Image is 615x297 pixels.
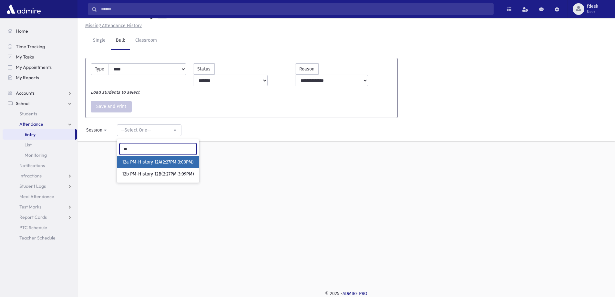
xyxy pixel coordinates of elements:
span: School [16,101,29,106]
span: My Tasks [16,54,34,60]
span: Entry [25,132,36,137]
span: Attendance [19,121,43,127]
a: Infractions [3,171,77,181]
a: Meal Attendance [3,191,77,202]
a: Attendance [3,119,77,129]
a: Test Marks [3,202,77,212]
span: Monitoring [25,152,47,158]
input: Search [97,3,493,15]
a: Home [3,26,77,36]
span: Home [16,28,28,34]
div: Session [86,127,102,133]
button: --Select One-- [117,124,181,136]
a: My Tasks [3,52,77,62]
span: PTC Schedule [19,225,47,230]
span: Infractions [19,173,42,179]
span: Accounts [16,90,35,96]
span: Meal Attendance [19,194,54,199]
span: Notifications [19,163,45,168]
span: Student Logs [19,183,46,189]
button: Session [82,124,112,136]
a: Notifications [3,160,77,171]
a: Time Tracking [3,41,77,52]
a: My Appointments [3,62,77,72]
a: Student Logs [3,181,77,191]
u: Missing Attendance History [85,23,142,28]
a: Students [3,109,77,119]
a: My Reports [3,72,77,83]
span: User [587,9,598,14]
a: Report Cards [3,212,77,222]
div: --Select One-- [121,127,172,133]
label: Reason [295,63,319,75]
a: Teacher Schedule [3,233,77,243]
span: 12b PM-History 12B(2:27PM-3:09PM) [122,171,194,177]
img: AdmirePro [5,3,42,16]
div: Load students to select [87,89,395,96]
label: Type [91,63,108,75]
span: Students [19,111,37,117]
a: PTC Schedule [3,222,77,233]
a: Single [88,32,111,50]
span: 12a PM-History 12A(2:27PM-3:09PM) [122,159,194,165]
span: Test Marks [19,204,41,210]
a: Bulk [111,32,130,50]
button: Save and Print [91,101,132,112]
div: © 2025 - [88,290,605,297]
a: Missing Attendance History [83,23,142,28]
a: Classroom [130,32,162,50]
span: fdesk [587,4,598,9]
input: Search [119,143,197,155]
span: My Appointments [16,64,52,70]
a: Accounts [3,88,77,98]
span: Teacher Schedule [19,235,56,241]
a: List [3,140,77,150]
a: School [3,98,77,109]
span: Time Tracking [16,44,45,49]
span: List [25,142,32,148]
label: Status [193,63,215,75]
span: My Reports [16,75,39,80]
span: Report Cards [19,214,47,220]
a: Entry [3,129,75,140]
a: Monitoring [3,150,77,160]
